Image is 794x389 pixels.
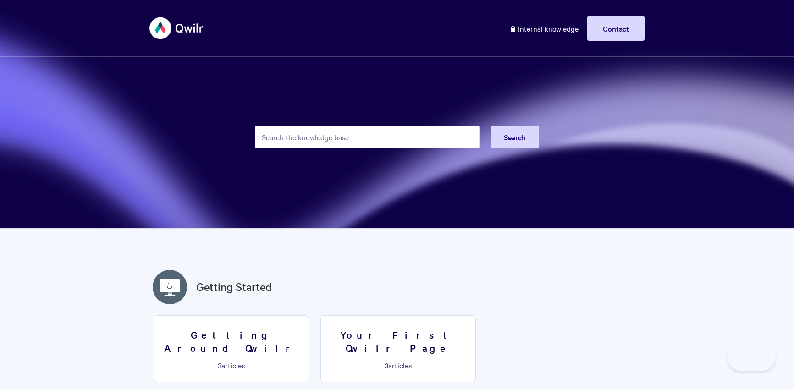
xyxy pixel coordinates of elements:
[326,361,470,369] p: articles
[255,126,480,148] input: Search the knowledge base
[502,16,585,41] a: Internal knowledge
[587,16,645,41] a: Contact
[154,315,309,382] a: Getting Around Qwilr 3articles
[218,360,221,370] span: 3
[160,361,303,369] p: articles
[160,328,303,354] h3: Getting Around Qwilr
[504,132,526,142] span: Search
[326,328,470,354] h3: Your First Qwilr Page
[385,360,388,370] span: 3
[320,315,476,382] a: Your First Qwilr Page 3articles
[491,126,539,148] button: Search
[149,11,204,45] img: Qwilr Help Center
[728,343,776,371] iframe: Toggle Customer Support
[196,279,272,295] a: Getting Started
